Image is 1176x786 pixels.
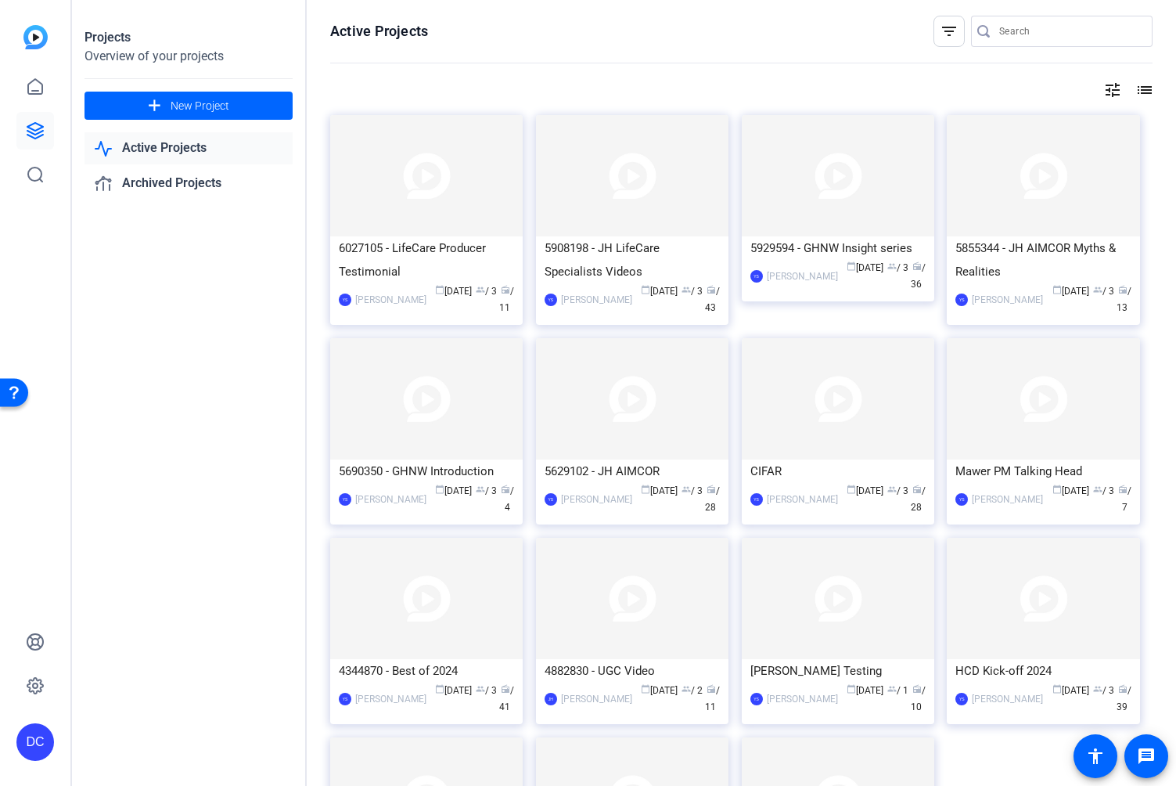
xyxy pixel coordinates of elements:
span: calendar_today [641,684,650,694]
span: [DATE] [847,262,883,273]
span: / 10 [911,685,926,712]
img: blue-gradient.svg [23,25,48,49]
div: 4344870 - Best of 2024 [339,659,514,683]
span: / 2 [682,685,703,696]
span: radio [1118,684,1127,694]
div: [PERSON_NAME] [767,269,838,284]
span: / 11 [499,286,514,313]
div: 5690350 - GHNW Introduction [339,460,514,483]
span: radio [501,285,510,294]
div: Mawer PM Talking Head [955,460,1131,483]
span: group [887,261,897,271]
span: radio [707,684,716,694]
span: group [476,485,485,494]
span: group [476,684,485,694]
div: [PERSON_NAME] [355,691,426,707]
mat-icon: filter_list [940,22,958,41]
div: YS [545,294,557,306]
mat-icon: tune [1103,81,1122,99]
span: calendar_today [1052,684,1062,694]
span: [DATE] [435,685,472,696]
div: YS [750,270,763,283]
span: group [887,684,897,694]
span: group [682,684,691,694]
span: [DATE] [435,286,472,297]
span: group [1093,684,1102,694]
span: / 3 [887,485,908,496]
span: [DATE] [641,685,678,696]
span: group [476,285,485,294]
div: YS [339,693,351,705]
span: radio [1118,285,1127,294]
span: radio [707,285,716,294]
span: calendar_today [1052,285,1062,294]
div: 6027105 - LifeCare Producer Testimonial [339,236,514,283]
span: [DATE] [435,485,472,496]
div: 5855344 - JH AIMCOR Myths & Realities [955,236,1131,283]
span: calendar_today [847,485,856,494]
div: 4882830 - UGC Video [545,659,720,683]
h1: Active Projects [330,22,428,41]
span: / 28 [705,485,720,513]
span: / 1 [887,685,908,696]
button: New Project [85,92,293,120]
span: / 3 [682,286,703,297]
span: radio [912,684,922,694]
span: radio [912,261,922,271]
div: [PERSON_NAME] Testing [750,659,926,683]
div: YS [545,493,557,506]
span: / 3 [1093,286,1114,297]
div: [PERSON_NAME] [972,492,1043,507]
span: / 4 [501,485,514,513]
span: [DATE] [1052,286,1089,297]
span: / 11 [705,685,720,712]
span: New Project [171,98,229,114]
div: DC [16,723,54,761]
div: [PERSON_NAME] [972,292,1043,308]
span: / 3 [1093,685,1114,696]
span: [DATE] [847,485,883,496]
div: [PERSON_NAME] [767,691,838,707]
span: calendar_today [435,285,444,294]
span: / 3 [682,485,703,496]
span: / 28 [911,485,926,513]
mat-icon: add [145,96,164,116]
div: YS [955,693,968,705]
span: group [887,485,897,494]
span: / 36 [911,262,926,290]
div: [PERSON_NAME] [561,691,632,707]
div: Overview of your projects [85,47,293,66]
div: [PERSON_NAME] [355,492,426,507]
span: group [682,285,691,294]
div: HCD Kick-off 2024 [955,659,1131,683]
div: 5629102 - JH AIMCOR [545,460,720,483]
mat-icon: accessibility [1086,747,1105,766]
div: YS [955,294,968,306]
span: group [1093,485,1102,494]
div: JH [545,693,557,705]
span: calendar_today [641,485,650,494]
div: YS [750,493,763,506]
span: [DATE] [641,485,678,496]
span: / 13 [1117,286,1131,313]
span: radio [707,485,716,494]
mat-icon: message [1137,747,1156,766]
div: [PERSON_NAME] [767,492,838,507]
mat-icon: list [1134,81,1153,99]
span: / 3 [476,685,497,696]
span: calendar_today [641,285,650,294]
span: / 3 [476,485,497,496]
input: Search [999,22,1140,41]
div: YS [750,693,763,705]
div: [PERSON_NAME] [972,691,1043,707]
span: radio [1118,485,1127,494]
span: / 7 [1118,485,1131,513]
span: / 43 [705,286,720,313]
span: radio [501,485,510,494]
span: / 3 [476,286,497,297]
span: group [1093,285,1102,294]
div: Projects [85,28,293,47]
span: / 41 [499,685,514,712]
a: Archived Projects [85,168,293,200]
div: 5929594 - GHNW Insight series [750,236,926,260]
